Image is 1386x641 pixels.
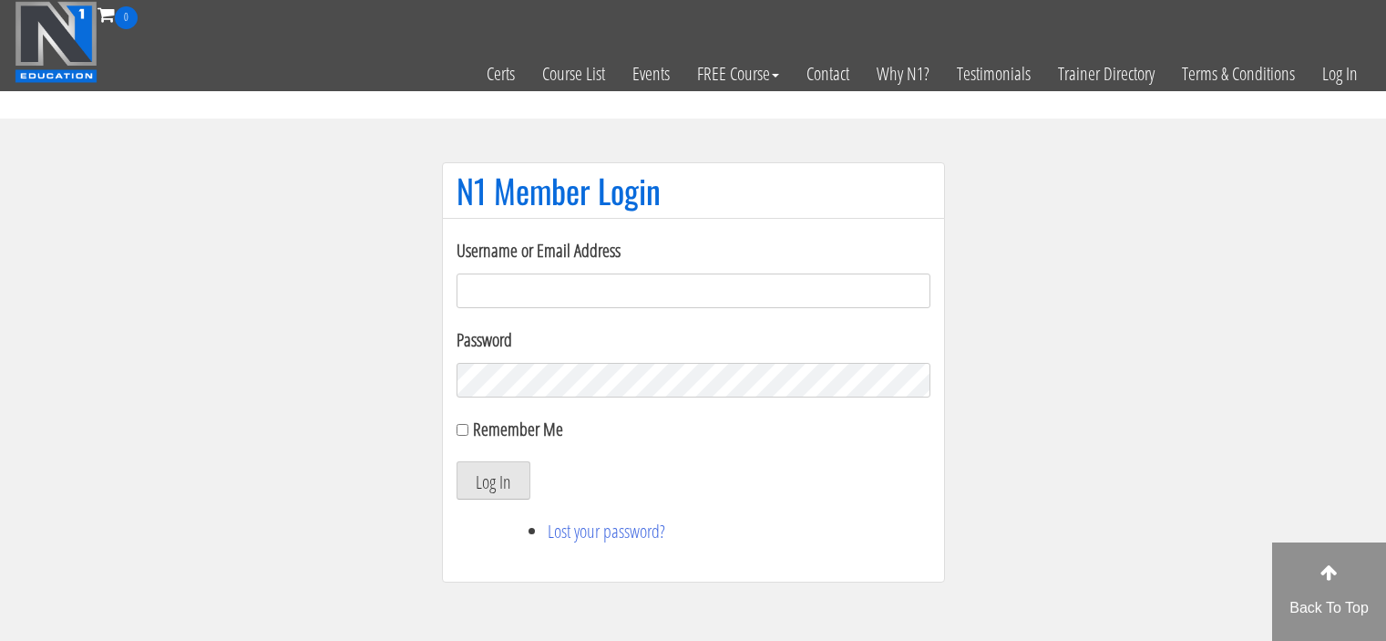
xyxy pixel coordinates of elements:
h1: N1 Member Login [457,172,930,209]
img: n1-education [15,1,98,83]
a: Trainer Directory [1044,29,1168,119]
a: Lost your password? [548,519,665,543]
label: Username or Email Address [457,237,930,264]
button: Log In [457,461,530,500]
a: Terms & Conditions [1168,29,1309,119]
label: Password [457,326,930,354]
span: 0 [115,6,138,29]
a: Log In [1309,29,1371,119]
a: Contact [793,29,863,119]
a: Testimonials [943,29,1044,119]
a: Course List [529,29,619,119]
label: Remember Me [473,417,563,441]
a: Why N1? [863,29,943,119]
a: 0 [98,2,138,26]
a: FREE Course [683,29,793,119]
p: Back To Top [1272,597,1386,619]
a: Certs [473,29,529,119]
a: Events [619,29,683,119]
